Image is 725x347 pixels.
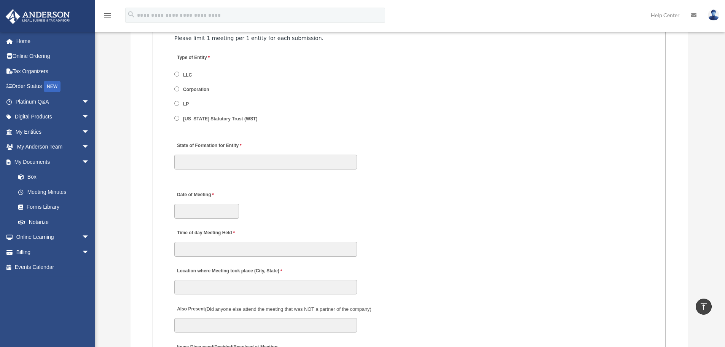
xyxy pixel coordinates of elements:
[5,154,101,170] a: My Documentsarrow_drop_down
[174,190,247,200] label: Date of Meeting
[5,124,101,139] a: My Entitiesarrow_drop_down
[174,141,243,151] label: State of Formation for Entity
[181,101,192,108] label: LP
[11,184,97,200] a: Meeting Minutes
[11,200,101,215] a: Forms Library
[5,49,101,64] a: Online Ordering
[696,299,712,315] a: vertical_align_top
[82,94,97,110] span: arrow_drop_down
[205,306,371,312] span: (Did anyone else attend the meeting that was NOT a partner of the company)
[103,13,112,20] a: menu
[174,35,323,41] span: Please limit 1 meeting per 1 entity for each submission.
[5,139,101,155] a: My Anderson Teamarrow_drop_down
[5,34,101,49] a: Home
[5,260,101,275] a: Events Calendar
[5,94,101,109] a: Platinum Q&Aarrow_drop_down
[174,228,247,238] label: Time of day Meeting Held
[82,139,97,155] span: arrow_drop_down
[699,302,708,311] i: vertical_align_top
[5,64,101,79] a: Tax Organizers
[11,214,101,230] a: Notarize
[181,86,212,93] label: Corporation
[44,81,61,92] div: NEW
[82,154,97,170] span: arrow_drop_down
[82,109,97,125] span: arrow_drop_down
[82,245,97,260] span: arrow_drop_down
[103,11,112,20] i: menu
[5,109,101,125] a: Digital Productsarrow_drop_down
[181,115,260,122] label: [US_STATE] Statutory Trust (WST)
[181,72,195,78] label: LLC
[82,124,97,140] span: arrow_drop_down
[82,230,97,245] span: arrow_drop_down
[174,304,373,314] label: Also Present
[127,10,135,19] i: search
[5,79,101,94] a: Order StatusNEW
[174,266,284,277] label: Location where Meeting took place (City, State)
[11,170,101,185] a: Box
[3,9,72,24] img: Anderson Advisors Platinum Portal
[708,10,719,21] img: User Pic
[174,53,247,63] label: Type of Entity
[5,245,101,260] a: Billingarrow_drop_down
[5,230,101,245] a: Online Learningarrow_drop_down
